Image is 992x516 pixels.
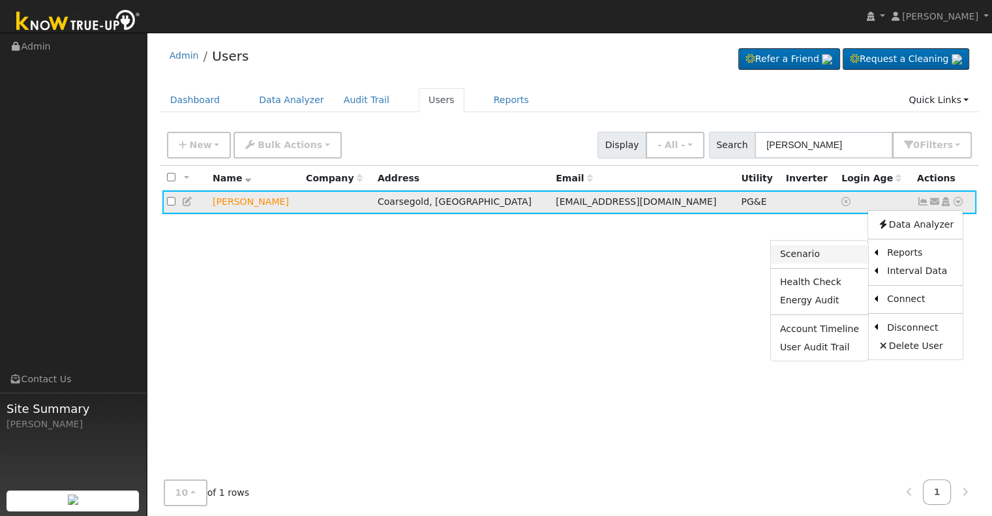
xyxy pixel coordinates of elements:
[878,244,963,262] a: Reports
[556,173,592,183] span: Email
[597,132,646,159] span: Display
[841,173,901,183] span: Days since last login
[556,196,716,207] span: [EMAIL_ADDRESS][DOMAIN_NAME]
[709,132,755,159] span: Search
[899,88,978,112] a: Quick Links
[940,196,952,207] a: Login As
[917,196,929,207] a: Show Graph
[258,140,322,150] span: Bulk Actions
[233,132,341,159] button: Bulk Actions
[306,173,362,183] span: Company name
[170,50,199,61] a: Admin
[484,88,539,112] a: Reports
[189,140,211,150] span: New
[10,7,147,37] img: Know True-Up
[741,172,776,185] div: Utility
[755,132,893,159] input: Search
[208,190,301,215] td: Lead
[902,11,978,22] span: [PERSON_NAME]
[786,172,832,185] div: Inverter
[334,88,399,112] a: Audit Trail
[741,196,766,207] span: PG&E
[771,338,868,356] a: User Audit Trail
[164,479,250,506] span: of 1 rows
[822,54,832,65] img: retrieve
[771,273,868,292] a: Health Check Report
[868,337,963,355] a: Delete User
[419,88,464,112] a: Users
[212,48,248,64] a: Users
[771,292,868,310] a: Energy Audit Report
[923,479,952,505] a: 1
[738,48,840,70] a: Refer a Friend
[920,140,953,150] span: Filter
[160,88,230,112] a: Dashboard
[378,172,547,185] div: Address
[167,132,232,159] button: New
[841,196,853,207] a: No login access
[878,262,963,281] a: Interval Data
[952,54,962,65] img: retrieve
[373,190,551,215] td: Coarsegold, [GEOGRAPHIC_DATA]
[249,88,334,112] a: Data Analyzer
[868,215,963,234] a: Data Analyzer
[878,290,963,309] a: Connect
[892,132,972,159] button: 0Filters
[182,196,194,207] a: Edit User
[929,195,940,209] a: kristicasey@sti.net
[878,318,963,337] a: Disconnect
[771,245,868,264] a: Scenario Report
[843,48,969,70] a: Request a Cleaning
[68,494,78,505] img: retrieve
[175,487,188,498] span: 10
[771,320,868,338] a: Account Timeline Report
[164,479,207,506] button: 10
[952,195,964,209] a: Other actions
[213,173,251,183] span: Name
[646,132,704,159] button: - All -
[917,172,972,185] div: Actions
[7,400,140,417] span: Site Summary
[7,417,140,431] div: [PERSON_NAME]
[947,140,952,150] span: s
